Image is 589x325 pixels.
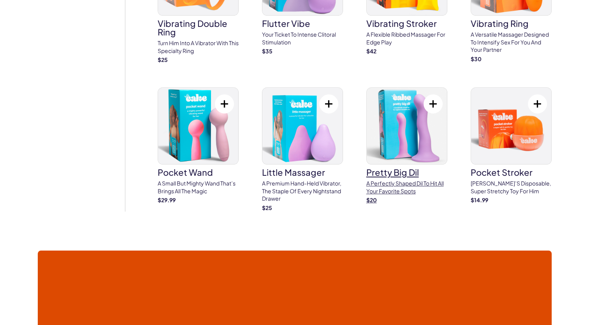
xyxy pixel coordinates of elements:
[366,48,376,55] strong: $ 42
[262,204,272,211] strong: $ 25
[471,88,551,164] img: pocket stroker
[158,180,239,195] p: A small but mighty wand that’s brings all the magic
[158,19,239,36] h3: vibrating double ring
[366,87,447,204] a: pretty big dilpretty big dilA perfectly shaped Dil to hit all your favorite spots$20
[158,168,239,177] h3: pocket wand
[262,168,343,177] h3: little massager
[262,88,343,164] img: little massager
[471,55,482,62] strong: $ 30
[471,196,488,203] strong: $ 14.99
[262,87,343,212] a: little massagerlittle massagerA premium hand-held vibrator, the staple of every nightstand drawer$25
[471,168,552,177] h3: pocket stroker
[471,31,552,54] p: A versatile massager designed to Intensify sex for you and your partner
[262,48,273,55] strong: $ 35
[471,180,552,195] p: [PERSON_NAME]’s disposable, super stretchy toy for him
[367,88,447,164] img: pretty big dil
[366,196,377,203] strong: $ 20
[158,87,239,204] a: pocket wandpocket wandA small but mighty wand that’s brings all the magic$29.99
[158,39,239,55] p: Turn him into a vibrator with this specialty ring
[366,180,447,195] p: A perfectly shaped Dil to hit all your favorite spots
[158,196,176,203] strong: $ 29.99
[366,168,447,177] h3: pretty big dil
[158,56,168,63] strong: $ 25
[366,31,447,46] p: A flexible ribbed massager for Edge play
[471,19,552,28] h3: vibrating ring
[262,180,343,203] p: A premium hand-held vibrator, the staple of every nightstand drawer
[262,31,343,46] p: Your ticket to intense clitoral stimulation
[366,19,447,28] h3: vibrating stroker
[158,88,238,164] img: pocket wand
[471,87,552,204] a: pocket strokerpocket stroker[PERSON_NAME]’s disposable, super stretchy toy for him$14.99
[262,19,343,28] h3: flutter vibe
